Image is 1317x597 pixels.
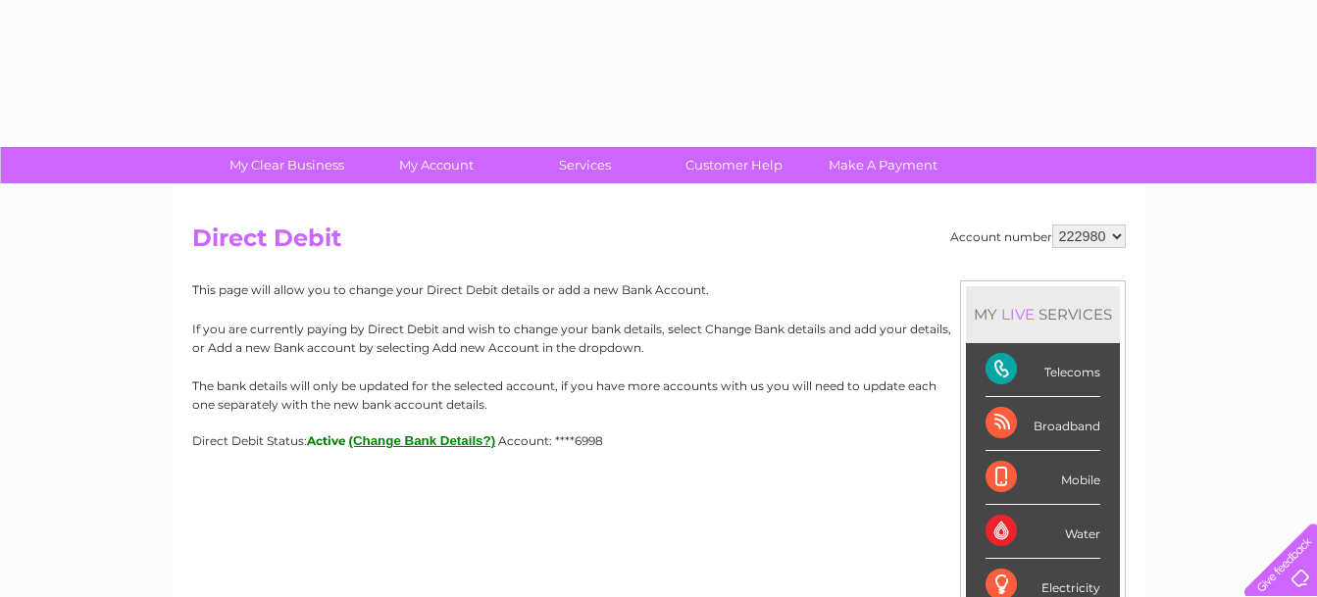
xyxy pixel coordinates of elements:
a: My Clear Business [206,147,368,183]
button: (Change Bank Details?) [349,433,496,448]
a: Make A Payment [802,147,964,183]
a: Services [504,147,666,183]
div: Account number [950,224,1126,248]
div: LIVE [997,305,1038,323]
div: Water [986,505,1100,559]
p: This page will allow you to change your Direct Debit details or add a new Bank Account. [192,280,1126,299]
div: Telecoms [986,343,1100,397]
div: Broadband [986,397,1100,451]
p: The bank details will only be updated for the selected account, if you have more accounts with us... [192,376,1126,414]
a: My Account [355,147,517,183]
div: Mobile [986,451,1100,505]
div: MY SERVICES [966,286,1120,342]
a: Customer Help [653,147,815,183]
p: If you are currently paying by Direct Debit and wish to change your bank details, select Change B... [192,320,1126,357]
span: Active [307,433,346,448]
div: Direct Debit Status: [192,433,1126,448]
h2: Direct Debit [192,224,1126,262]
